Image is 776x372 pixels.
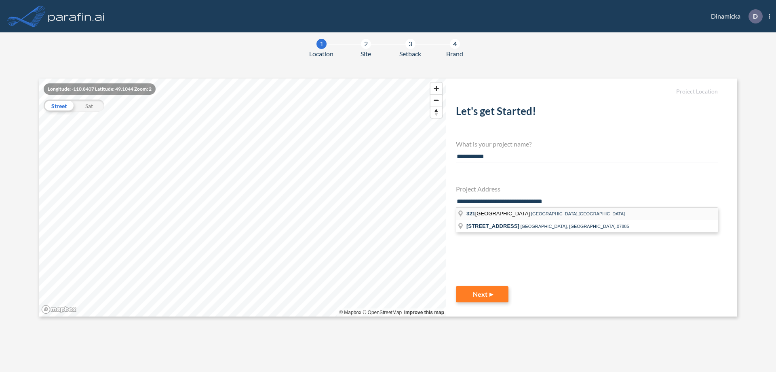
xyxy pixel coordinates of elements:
a: Improve this map [404,310,444,315]
span: [GEOGRAPHIC_DATA] [466,210,531,217]
span: Location [309,49,333,59]
button: Zoom in [430,83,442,94]
button: Zoom out [430,94,442,106]
div: 4 [450,39,460,49]
a: Mapbox [339,310,361,315]
button: Next [456,286,508,302]
span: [GEOGRAPHIC_DATA],[GEOGRAPHIC_DATA] [531,211,625,216]
div: Longitude: -110.8407 Latitude: 49.1044 Zoom: 2 [44,83,156,95]
span: Zoom out [430,95,442,106]
div: Dinamicka [699,9,770,23]
p: D [753,13,758,20]
h2: Let's get Started! [456,105,718,121]
div: 3 [405,39,415,49]
div: Street [44,100,74,112]
span: [GEOGRAPHIC_DATA], [GEOGRAPHIC_DATA],07885 [521,224,629,229]
h4: What is your project name? [456,140,718,148]
div: 1 [316,39,327,49]
div: 2 [361,39,371,49]
h5: Project Location [456,88,718,95]
h4: Project Address [456,185,718,193]
span: Setback [399,49,421,59]
canvas: Map [39,79,446,317]
img: logo [46,8,106,24]
button: Reset bearing to north [430,106,442,118]
span: Site [361,49,371,59]
a: OpenStreetMap [363,310,402,315]
span: Brand [446,49,463,59]
div: Sat [74,100,104,112]
span: 321 [466,210,475,217]
span: [STREET_ADDRESS] [466,223,519,229]
a: Mapbox homepage [41,305,77,314]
